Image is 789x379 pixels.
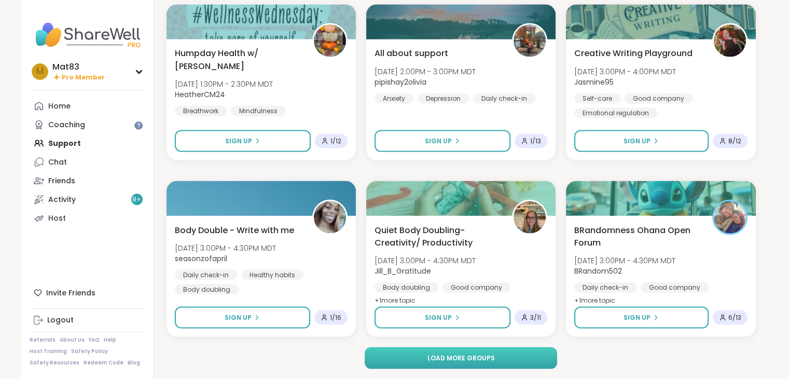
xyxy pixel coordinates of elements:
div: Friends [48,176,75,186]
img: pipishay2olivia [514,24,546,57]
div: Daily check-in [574,282,636,292]
span: Creative Writing Playground [574,47,693,60]
span: 1 / 13 [530,137,541,145]
span: 1 / 16 [330,313,341,321]
span: All about support [375,47,448,60]
span: [DATE] 3:00PM - 4:30PM MDT [175,242,276,253]
img: HeatherCM24 [314,24,346,57]
a: Home [30,97,145,115]
button: Sign Up [574,306,708,328]
div: Body doubling [175,284,239,294]
b: Jill_B_Gratitude [375,265,431,276]
span: Quiet Body Doubling- Creativity/ Productivity [375,224,501,249]
a: Host [30,209,145,227]
button: Sign Up [375,130,510,152]
div: Chat [48,157,67,168]
div: Invite Friends [30,283,145,302]
div: Body doubling [375,282,438,292]
span: Sign Up [425,136,452,145]
span: 8 / 12 [728,137,741,145]
a: Host Training [30,348,67,355]
a: Help [104,336,116,344]
div: Coaching [48,120,85,130]
a: Safety Policy [71,348,108,355]
div: Good company [625,93,693,103]
span: [DATE] 3:00PM - 4:00PM MDT [574,66,676,76]
span: 9 + [132,195,141,204]
a: Redeem Code [84,359,123,367]
div: Logout [47,315,74,326]
span: Sign Up [225,313,252,322]
div: Daily check-in [473,93,535,103]
a: FAQ [89,336,100,344]
div: Emotional regulation [574,107,657,118]
span: [DATE] 2:00PM - 3:00PM MDT [375,66,476,76]
a: Coaching [30,115,145,134]
button: Sign Up [175,130,311,152]
div: Daily check-in [175,269,237,280]
div: Anxiety [375,93,413,103]
span: [DATE] 3:00PM - 4:30PM MDT [574,255,675,265]
img: seasonzofapril [314,201,346,233]
a: Chat [30,153,145,171]
button: Sign Up [574,130,708,152]
span: BRandomness Ohana Open Forum [574,224,700,249]
span: Pro Member [62,73,105,82]
button: Sign Up [375,306,510,328]
span: Sign Up [624,313,650,322]
span: 3 / 11 [530,313,541,321]
button: Load more groups [365,347,557,369]
span: 1 / 12 [330,137,341,145]
b: HeatherCM24 [175,89,225,99]
span: Body Double - Write with me [175,224,294,236]
b: seasonzofapril [175,253,227,263]
img: ShareWell Nav Logo [30,17,145,53]
span: [DATE] 1:30PM - 2:30PM MDT [175,78,273,89]
b: Jasmine95 [574,76,614,87]
a: Logout [30,311,145,330]
span: Load more groups [427,353,494,362]
div: Mat83 [52,61,105,73]
img: Jasmine95 [714,24,746,57]
span: Sign Up [624,136,650,145]
div: Activity [48,195,76,205]
div: Breathwork [175,105,227,116]
div: Good company [641,282,709,292]
div: Self-care [574,93,620,103]
a: About Us [60,336,85,344]
span: [DATE] 3:00PM - 4:30PM MDT [375,255,476,265]
a: Friends [30,171,145,190]
img: Jill_B_Gratitude [514,201,546,233]
div: Host [48,213,66,224]
a: Blog [128,359,140,367]
span: Humpday Health w/ [PERSON_NAME] [175,47,301,72]
a: Safety Resources [30,359,79,367]
span: M [36,65,44,78]
div: Home [48,101,71,112]
b: BRandom502 [574,265,622,276]
a: Referrals [30,336,56,344]
div: Good company [442,282,510,292]
span: Sign Up [225,136,252,145]
b: pipishay2olivia [375,76,426,87]
span: Sign Up [425,313,452,322]
span: 6 / 13 [728,313,741,321]
img: BRandom502 [714,201,746,233]
div: Mindfulness [231,105,286,116]
div: Healthy habits [241,269,303,280]
iframe: Spotlight [134,121,143,130]
div: Depression [418,93,469,103]
a: Activity9+ [30,190,145,209]
button: Sign Up [175,306,310,328]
